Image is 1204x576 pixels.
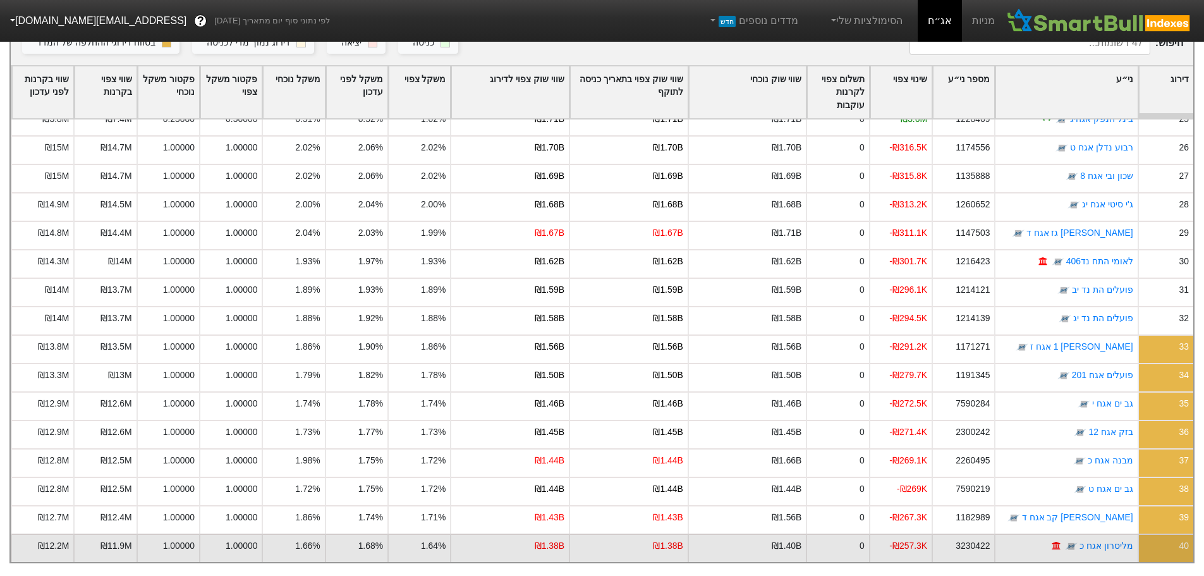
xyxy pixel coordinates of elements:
div: 1.93% [358,283,383,297]
div: 1.00000 [163,283,195,297]
div: ₪14.3M [38,255,70,268]
div: 1.90% [358,340,383,353]
div: 1.00000 [163,539,195,553]
div: 0 [860,255,865,268]
div: ₪11.9M [100,539,132,553]
div: 1.86% [295,340,320,353]
div: Toggle SortBy [1139,66,1193,119]
div: 2.00% [421,198,446,211]
div: 35 [1179,397,1189,410]
div: 1.89% [421,283,446,297]
div: 1.00000 [163,369,195,382]
img: tase link [1012,228,1025,240]
div: 0.25000 [163,113,195,126]
div: 1.99% [421,226,446,240]
div: ₪13.3M [38,369,70,382]
div: 1.00000 [226,255,257,268]
div: 1.00000 [226,141,257,154]
div: ₪3.8M [42,113,69,126]
div: ₪1.45B [535,426,564,439]
a: גב ים אגח ט [1088,484,1133,494]
div: 1.89% [295,283,320,297]
div: ₪14.8M [38,226,70,240]
div: ₪1.59B [772,283,801,297]
div: 0 [860,482,865,496]
div: 2.02% [421,141,446,154]
div: ₪14.5M [100,198,132,211]
div: 0 [860,141,865,154]
img: tase link [1052,256,1064,269]
div: 1.68% [358,539,383,553]
div: 1.72% [421,454,446,467]
div: 1.00000 [226,482,257,496]
div: -₪269.1K [889,454,927,467]
input: 47 רשומות... [909,31,1150,55]
div: ₪13.7M [100,312,132,325]
img: tase link [1055,114,1068,126]
div: 1.00000 [163,198,195,211]
div: 0 [860,397,865,410]
div: -₪296.1K [889,283,927,297]
img: tase link [1065,541,1078,553]
div: ₪1.58B [535,312,564,325]
div: -₪294.5K [889,312,927,325]
img: tase link [1007,512,1020,525]
div: 2.06% [358,169,383,183]
div: ₪1.44B [653,482,683,496]
div: 0 [860,312,865,325]
div: 1.00000 [163,141,195,154]
div: 2.02% [295,169,320,183]
div: 32 [1179,312,1189,325]
div: 38 [1179,482,1189,496]
div: 0.50000 [226,113,257,126]
div: -₪311.1K [889,226,927,240]
div: 1182989 [956,511,990,524]
div: ₪12.6M [100,397,132,410]
span: חדש [719,16,736,27]
div: ₪7.4M [106,113,132,126]
div: ₪1.66B [772,454,801,467]
div: ₪1.38B [535,539,564,553]
div: ₪12.4M [100,511,132,524]
div: 33 [1179,340,1189,353]
div: ₪1.43B [535,511,564,524]
div: Toggle SortBy [389,66,450,119]
img: tase link [1073,455,1086,468]
div: 0 [860,169,865,183]
div: 1.00000 [226,198,257,211]
div: בטווח דירוגי ההחלפה של המדד [37,36,155,50]
div: 1.02% [421,113,446,126]
div: -₪313.2K [889,198,927,211]
div: 2.06% [358,141,383,154]
a: גב ים אגח י [1092,398,1133,408]
div: 1.74% [421,397,446,410]
a: בינל הנפק אגחיג [1070,114,1133,124]
div: 1.00000 [163,397,195,410]
img: SmartBull [1005,8,1194,34]
div: ₪12.5M [100,454,132,467]
button: בטווח דירוגי ההחלפה של המדד [22,32,179,54]
div: 27 [1179,169,1189,183]
div: -₪301.7K [889,255,927,268]
a: [PERSON_NAME] 1 אגח ז [1030,341,1133,352]
a: מבנה אגח כ [1088,455,1133,465]
div: כניסה [413,36,434,50]
div: 1.00000 [226,369,257,382]
div: 1.00000 [226,283,257,297]
div: ₪12.7M [38,511,70,524]
div: 28 [1179,198,1189,211]
div: ₪1.58B [653,312,683,325]
div: ₪1.71B [772,226,801,240]
div: 3230422 [956,539,990,553]
div: 31 [1179,283,1189,297]
div: ₪1.56B [535,340,564,353]
div: -₪269K [897,482,927,496]
span: ? [197,13,204,30]
div: 1.00000 [226,226,257,240]
div: 1191345 [956,369,990,382]
div: 1.00000 [163,255,195,268]
div: ₪1.70B [535,141,564,154]
a: פועלים הת נד יג [1073,313,1133,323]
div: ₪1.50B [653,369,683,382]
img: tase link [1057,285,1070,297]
